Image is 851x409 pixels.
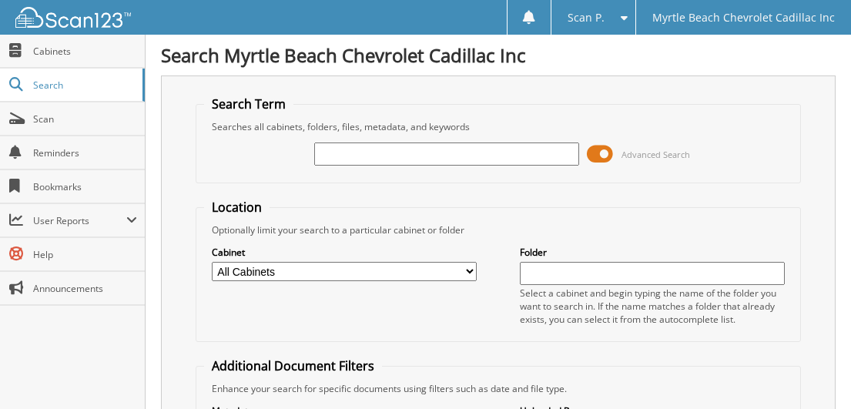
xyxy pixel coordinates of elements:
[15,7,131,28] img: scan123-logo-white.svg
[621,149,690,160] span: Advanced Search
[652,13,835,22] span: Myrtle Beach Chevrolet Cadillac Inc
[33,45,137,58] span: Cabinets
[204,382,792,395] div: Enhance your search for specific documents using filters such as date and file type.
[33,282,137,295] span: Announcements
[204,223,792,236] div: Optionally limit your search to a particular cabinet or folder
[520,246,785,259] label: Folder
[204,357,382,374] legend: Additional Document Filters
[33,214,126,227] span: User Reports
[33,146,137,159] span: Reminders
[774,335,851,409] iframe: Chat Widget
[204,96,293,112] legend: Search Term
[212,246,477,259] label: Cabinet
[161,42,836,68] h1: Search Myrtle Beach Chevrolet Cadillac Inc
[33,248,137,261] span: Help
[33,79,135,92] span: Search
[520,287,785,326] div: Select a cabinet and begin typing the name of the folder you want to search in. If the name match...
[568,13,605,22] span: Scan P.
[33,180,137,193] span: Bookmarks
[33,112,137,126] span: Scan
[204,199,270,216] legend: Location
[204,120,792,133] div: Searches all cabinets, folders, files, metadata, and keywords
